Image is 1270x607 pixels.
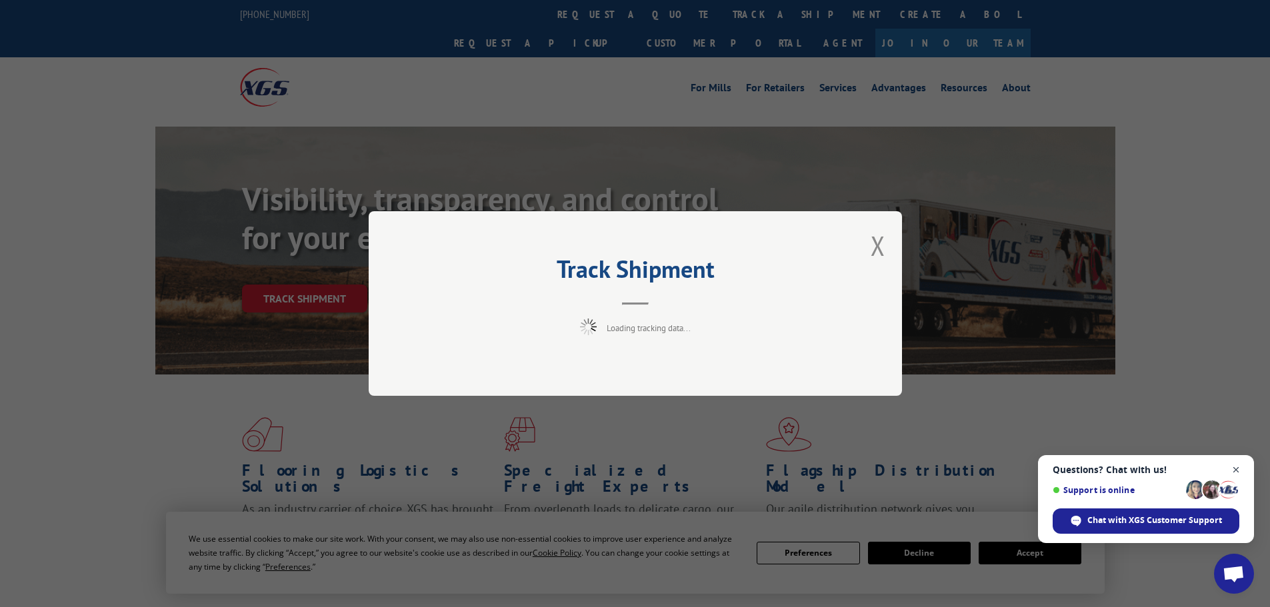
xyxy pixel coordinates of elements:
span: Chat with XGS Customer Support [1087,514,1222,526]
div: Open chat [1214,554,1254,594]
span: Loading tracking data... [607,322,691,334]
span: Questions? Chat with us! [1053,464,1239,475]
span: Support is online [1053,485,1181,495]
div: Chat with XGS Customer Support [1053,508,1239,534]
h2: Track Shipment [435,260,835,285]
img: xgs-loading [580,318,597,335]
span: Close chat [1228,462,1245,478]
button: Close modal [871,228,885,263]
